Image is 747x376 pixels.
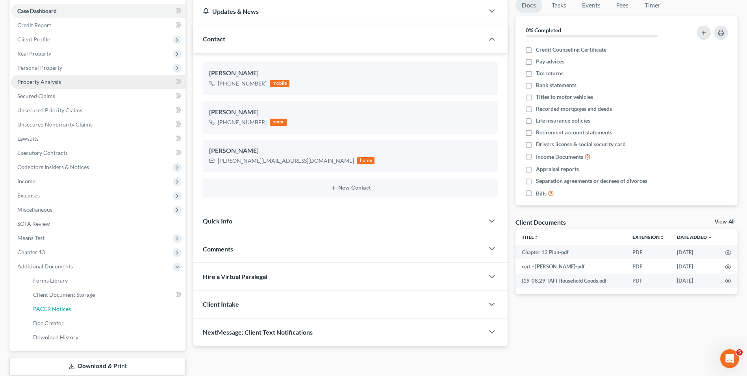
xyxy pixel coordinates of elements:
[515,274,626,288] td: (19-08.29 TAF) Household Goods.pdf
[33,277,68,284] span: Forms Library
[11,117,185,132] a: Unsecured Nonpriority Claims
[515,259,626,274] td: cert - [PERSON_NAME]-pdf
[536,105,612,113] span: Recorded mortgages and deeds
[11,217,185,231] a: SOFA Review
[33,320,64,326] span: Doc Creator
[17,36,50,43] span: Client Profile
[708,235,712,240] i: expand_more
[209,185,492,191] button: New Contact
[515,245,626,259] td: Chapter 13 Plan-pdf
[17,121,93,128] span: Unsecured Nonpriority Claims
[11,146,185,160] a: Executory Contracts
[218,80,267,87] div: [PHONE_NUMBER]
[536,46,606,54] span: Credit Counseling Certificate
[536,117,590,125] span: Life insurance policies
[17,50,51,57] span: Real Property
[17,249,45,255] span: Chapter 13
[536,153,583,161] span: Income Documents
[218,118,267,126] div: [PHONE_NUMBER]
[270,119,287,126] div: home
[209,146,492,156] div: [PERSON_NAME]
[536,140,626,148] span: Drivers license & social security card
[736,349,743,356] span: 5
[11,103,185,117] a: Unsecured Priority Claims
[203,245,233,253] span: Comments
[27,274,185,288] a: Forms Library
[17,220,50,227] span: SOFA Review
[715,219,734,225] a: View All
[17,64,62,71] span: Personal Property
[27,330,185,344] a: Download History
[17,206,52,213] span: Miscellaneous
[11,75,185,89] a: Property Analysis
[9,357,185,376] a: Download & Print
[11,132,185,146] a: Lawsuits
[536,190,547,197] span: Bills
[17,93,55,99] span: Secured Claims
[626,245,671,259] td: PDF
[536,128,612,136] span: Retirement account statements
[536,81,576,89] span: Bank statements
[218,157,354,165] div: [PERSON_NAME][EMAIL_ADDRESS][DOMAIN_NAME]
[27,302,185,316] a: PACER Notices
[515,218,566,226] div: Client Documents
[626,259,671,274] td: PDF
[17,178,35,184] span: Income
[203,35,225,43] span: Contact
[536,177,647,185] span: Separation agreements or decrees of divorces
[522,234,539,240] a: Titleunfold_more
[11,4,185,18] a: Case Dashboard
[626,274,671,288] td: PDF
[17,135,39,142] span: Lawsuits
[203,328,313,336] span: NextMessage: Client Text Notifications
[17,107,82,114] span: Unsecured Priority Claims
[203,217,232,225] span: Quick Info
[671,259,719,274] td: [DATE]
[11,18,185,32] a: Credit Report
[33,291,95,298] span: Client Document Storage
[660,235,664,240] i: unfold_more
[203,7,475,15] div: Updates & News
[536,69,563,77] span: Tax returns
[720,349,739,368] iframe: Intercom live chat
[17,22,51,28] span: Credit Report
[209,69,492,78] div: [PERSON_NAME]
[33,305,71,312] span: PACER Notices
[17,149,68,156] span: Executory Contracts
[27,288,185,302] a: Client Document Storage
[11,89,185,103] a: Secured Claims
[671,274,719,288] td: [DATE]
[677,234,712,240] a: Date Added expand_more
[17,164,89,170] span: Codebtors Insiders & Notices
[17,235,44,241] span: Means Test
[17,192,40,199] span: Expenses
[209,108,492,117] div: [PERSON_NAME]
[536,93,593,101] span: Titles to motor vehicles
[526,27,561,34] strong: 0% Completed
[357,157,374,164] div: home
[33,334,78,341] span: Download History
[27,316,185,330] a: Doc Creator
[203,300,239,308] span: Client Intake
[632,234,664,240] a: Extensionunfold_more
[536,165,579,173] span: Appraisal reports
[671,245,719,259] td: [DATE]
[203,273,267,280] span: Hire a Virtual Paralegal
[536,58,564,65] span: Pay advices
[270,80,289,87] div: mobile
[17,263,73,270] span: Additional Documents
[17,78,61,85] span: Property Analysis
[534,235,539,240] i: unfold_more
[17,7,57,14] span: Case Dashboard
